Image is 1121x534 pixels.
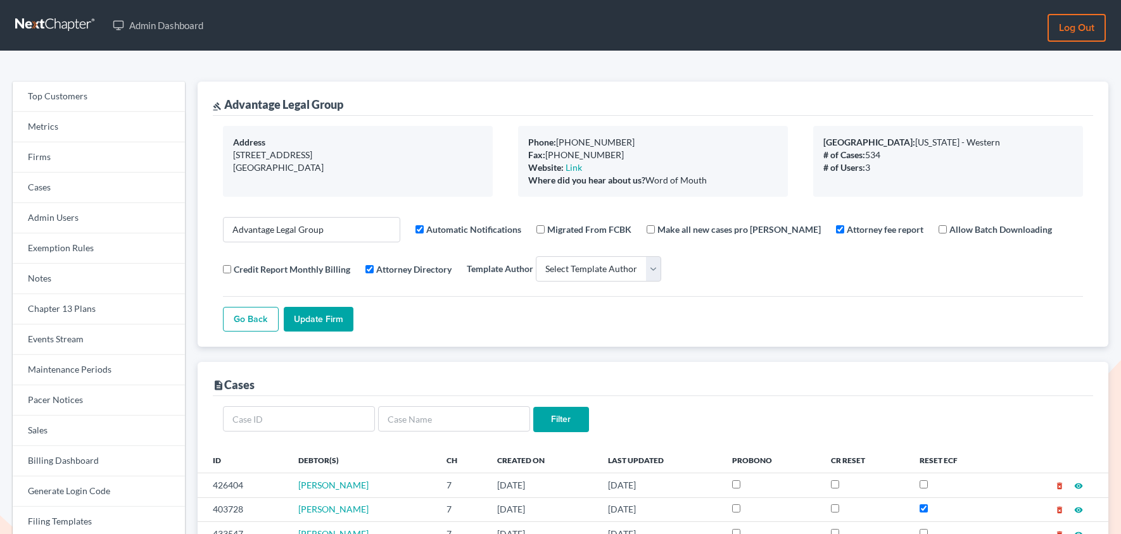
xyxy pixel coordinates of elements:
b: Website: [528,162,564,173]
b: Where did you hear about us? [528,175,645,185]
th: ProBono [722,447,820,473]
label: Template Author [467,262,533,275]
td: 426404 [198,473,289,497]
th: Last Updated [598,447,722,473]
th: Created On [487,447,598,473]
div: [PHONE_NUMBER] [528,136,778,149]
div: Cases [213,377,255,392]
label: Automatic Notifications [426,223,521,236]
div: [US_STATE] - Western [823,136,1073,149]
b: Fax: [528,149,545,160]
input: Update Firm [284,307,353,332]
label: Make all new cases pro [PERSON_NAME] [657,223,821,236]
th: Debtor(s) [288,447,436,473]
a: Firms [13,142,185,173]
a: Billing Dashboard [13,446,185,476]
a: visibility [1074,480,1083,490]
a: delete_forever [1055,504,1064,514]
b: [GEOGRAPHIC_DATA]: [823,137,915,147]
a: Notes [13,264,185,294]
a: Link [566,162,582,173]
th: ID [198,447,289,473]
td: 7 [436,497,487,521]
a: Top Customers [13,82,185,112]
a: visibility [1074,504,1083,514]
input: Case Name [378,406,530,432]
a: Admin Dashboard [106,14,210,37]
a: Maintenance Periods [13,355,185,385]
input: Filter [533,407,589,432]
i: delete_forever [1055,506,1064,514]
th: CR Reset [821,447,910,473]
td: 403728 [198,497,289,521]
div: [GEOGRAPHIC_DATA] [233,161,483,174]
label: Attorney fee report [847,223,923,236]
td: [DATE] [487,497,598,521]
a: Pacer Notices [13,385,185,416]
td: [DATE] [598,473,722,497]
label: Attorney Directory [376,263,452,276]
a: Chapter 13 Plans [13,294,185,325]
div: Word of Mouth [528,174,778,187]
i: gavel [213,102,222,111]
th: Ch [436,447,487,473]
a: Log out [1048,14,1106,42]
i: visibility [1074,481,1083,490]
b: Phone: [528,137,556,147]
td: [DATE] [487,473,598,497]
a: [PERSON_NAME] [298,504,369,514]
a: Events Stream [13,325,185,355]
a: Admin Users [13,203,185,233]
b: Address [233,137,265,147]
a: Cases [13,173,185,203]
a: Sales [13,416,185,446]
i: delete_forever [1055,481,1064,490]
label: Credit Report Monthly Billing [234,263,350,276]
b: # of Cases: [823,149,865,160]
div: 534 [823,149,1073,161]
a: Generate Login Code [13,476,185,507]
div: Advantage Legal Group [213,97,343,112]
a: Exemption Rules [13,233,185,264]
i: visibility [1074,506,1083,514]
a: Metrics [13,112,185,142]
div: [STREET_ADDRESS] [233,149,483,161]
input: Case ID [223,406,375,432]
div: 3 [823,161,1073,174]
b: # of Users: [823,162,865,173]
td: [DATE] [598,497,722,521]
label: Migrated From FCBK [547,223,631,236]
a: Go Back [223,307,279,332]
th: Reset ECF [909,447,1004,473]
a: delete_forever [1055,480,1064,490]
a: [PERSON_NAME] [298,480,369,490]
td: 7 [436,473,487,497]
label: Allow Batch Downloading [949,223,1052,236]
i: description [213,380,224,391]
div: [PHONE_NUMBER] [528,149,778,161]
